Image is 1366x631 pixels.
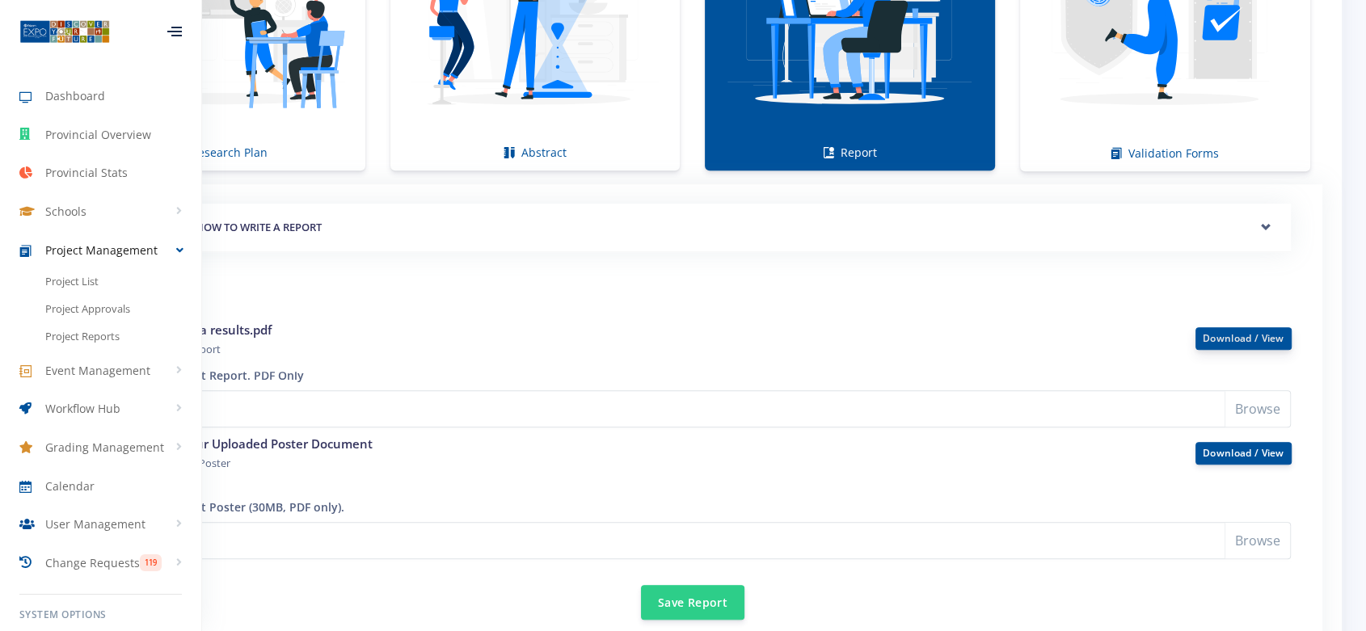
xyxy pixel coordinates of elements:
[1195,327,1292,350] button: Download / View
[45,242,158,259] span: Project Management
[19,608,182,622] h6: System Options
[114,220,1271,236] h5: GUIDELINES ON HOW TO WRITE A REPORT
[45,477,95,494] span: Calendar
[45,439,164,456] span: Grading Management
[162,456,230,470] small: Project Poster
[95,276,1291,301] h2: Report
[1203,446,1284,460] a: Download / View
[45,362,150,379] span: Event Management
[45,515,145,532] span: User Management
[19,19,110,44] img: ...
[151,435,373,452] a: View your Uploaded Poster Document
[45,400,120,417] span: Workflow Hub
[45,164,128,181] span: Provincial Stats
[140,554,162,570] span: 119
[45,554,140,571] span: Change Requests
[1203,331,1284,345] a: Download / View
[641,585,744,620] button: Save Report
[1195,442,1292,465] button: Download / View
[45,203,86,220] span: Schools
[45,87,105,104] span: Dashboard
[45,126,151,143] span: Provincial Overview
[95,498,344,515] label: Upload your Project Poster (30MB, PDF only).
[151,321,1171,339] h4: Charisma results.pdf
[45,274,99,290] span: Project List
